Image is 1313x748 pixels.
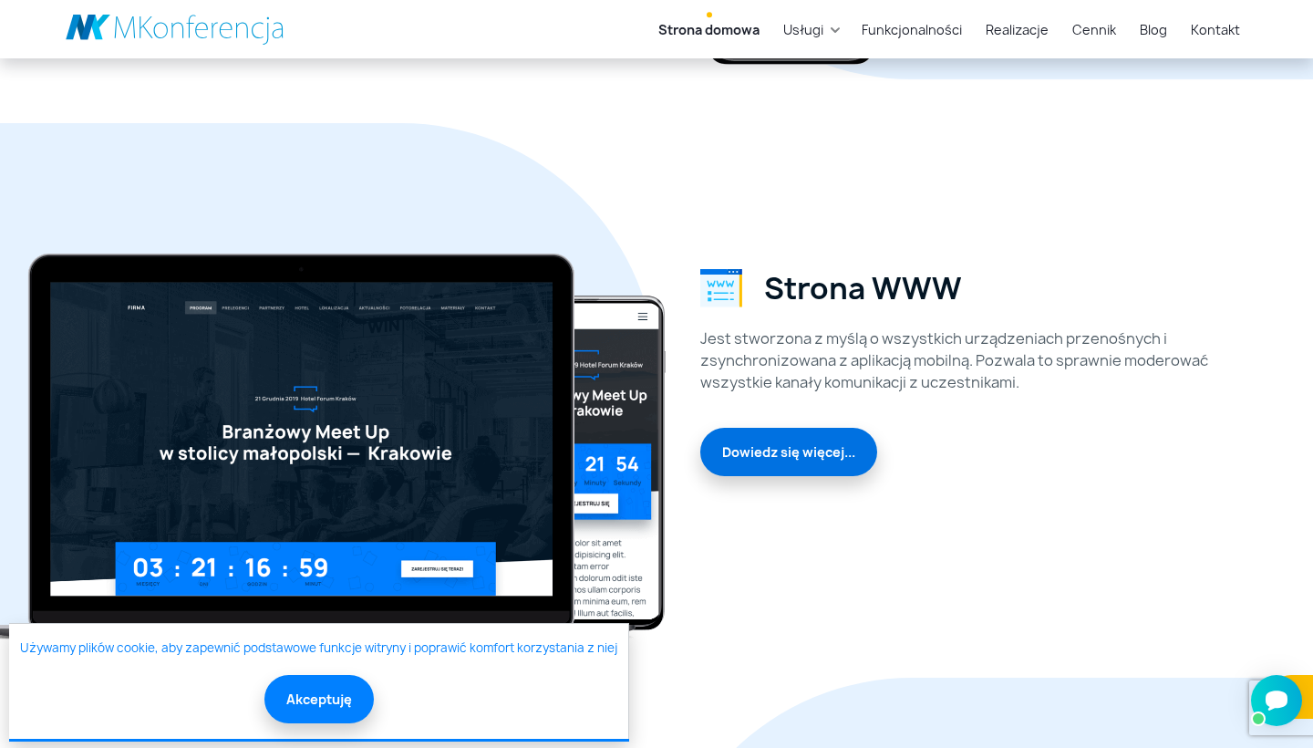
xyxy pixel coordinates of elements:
a: Cennik [1065,13,1123,47]
h2: Strona WWW [764,271,962,306]
a: Blog [1132,13,1174,47]
a: Funkcjonalności [854,13,969,47]
a: Kontakt [1184,13,1247,47]
img: Strona WWW [700,264,742,313]
a: Używamy plików cookie, aby zapewnić podstawowe funkcje witryny i poprawić komfort korzystania z niej [20,639,617,658]
a: Realizacje [978,13,1056,47]
a: Dowiedz się więcej... [700,428,877,476]
button: Akceptuję [264,675,374,723]
iframe: Smartsupp widget button [1251,675,1302,726]
a: Usługi [776,13,831,47]
a: Strona domowa [651,13,767,47]
div: Jest stworzona z myślą o wszystkich urządzeniach przenośnych i zsynchronizowana z aplikacją mobil... [700,327,1247,393]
